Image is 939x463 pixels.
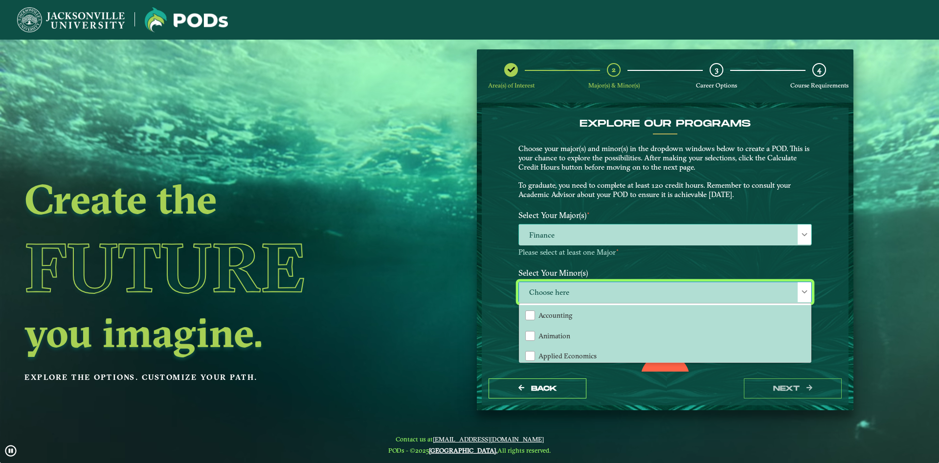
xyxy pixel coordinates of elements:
li: Accounting [519,305,811,326]
li: Animation [519,325,811,346]
span: PODs - ©2025 All rights reserved. [388,446,551,454]
button: next [744,378,842,398]
h2: you imagine. [24,312,398,353]
img: Jacksonville University logo [17,7,125,32]
span: 4 [817,65,821,74]
h1: Future [24,223,398,312]
img: Jacksonville University logo [145,7,228,32]
li: Applied Economics [519,346,811,366]
span: Area(s) of Interest [488,82,535,89]
span: Accounting [538,311,572,320]
span: Applied Economics [538,352,597,360]
p: Choose your major(s) and minor(s) in the dropdown windows below to create a POD. This is your cha... [518,144,812,199]
a: [GEOGRAPHIC_DATA]. [429,446,497,454]
span: Contact us at [388,435,551,443]
button: Back [489,378,586,398]
p: Explore the options. Customize your path. [24,370,398,385]
a: [EMAIL_ADDRESS][DOMAIN_NAME] [433,435,544,443]
span: 2 [612,65,616,74]
sup: ⋆ [586,209,590,217]
h4: EXPLORE OUR PROGRAMS [518,118,812,130]
h2: Create the [24,178,398,220]
span: Finance [519,224,811,245]
span: Animation [538,331,570,340]
p: Please select at least one Major [518,248,812,257]
span: Major(s) & Minor(s) [588,82,640,89]
span: Choose here [519,282,811,303]
span: Course Requirements [790,82,849,89]
sup: ⋆ [616,246,619,253]
label: 0 [658,370,671,388]
span: Back [531,384,557,393]
span: 3 [715,65,718,74]
label: Select Your Major(s) [511,206,819,224]
label: Select Your Minor(s) [511,264,819,282]
span: Career Options [696,82,737,89]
